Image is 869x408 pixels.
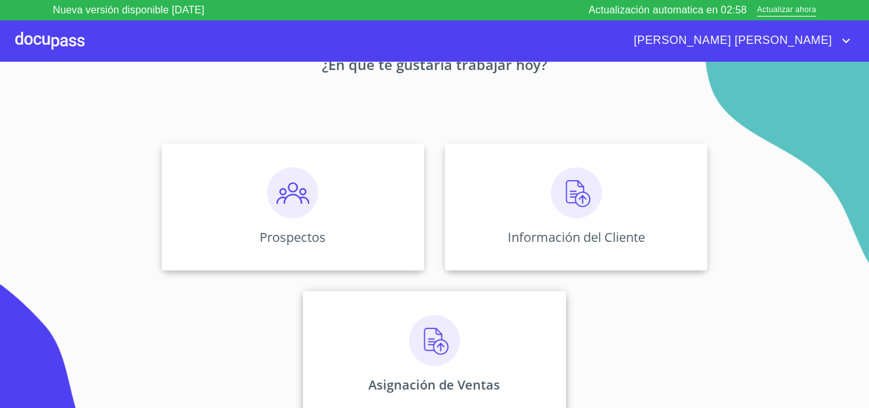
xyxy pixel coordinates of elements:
img: prospectos.png [267,167,318,218]
p: Actualización automatica en 02:58 [588,3,747,18]
p: Información del Cliente [508,229,645,246]
p: Nueva versión disponible [DATE] [53,3,204,18]
p: ¿En qué te gustaría trabajar hoy? [43,54,826,80]
p: Asignación de Ventas [368,376,500,393]
button: account of current user [624,31,854,51]
span: Actualizar ahora [757,4,816,17]
img: carga.png [551,167,602,218]
span: [PERSON_NAME] [PERSON_NAME] [624,31,838,51]
img: carga.png [409,315,460,366]
p: Prospectos [260,229,326,246]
